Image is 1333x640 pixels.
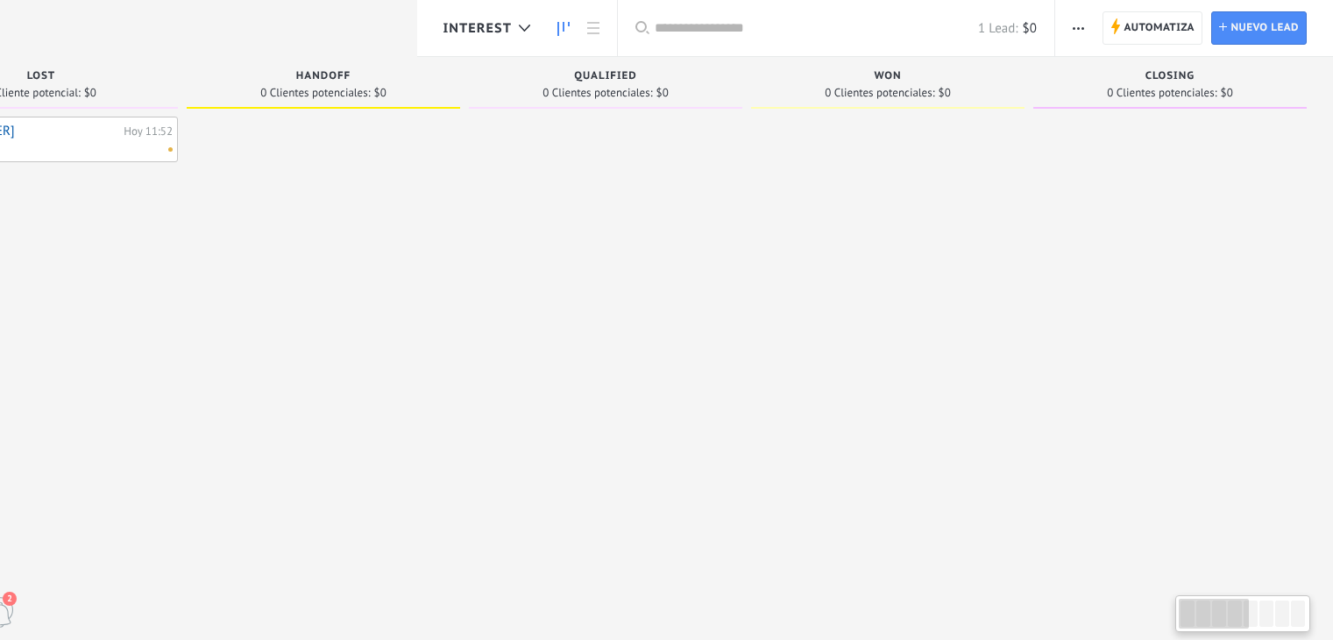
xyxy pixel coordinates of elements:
[656,88,669,98] span: $0
[825,88,934,98] span: 0 Clientes potenciales:
[574,70,637,82] span: Qualified
[1042,70,1298,85] div: Closing
[1145,70,1195,82] span: Closing
[1107,88,1216,98] span: 0 Clientes potenciales:
[168,147,173,152] span: No hay nada asignado
[27,70,55,82] span: Lost
[939,88,951,98] span: $0
[374,88,386,98] span: $0
[3,592,17,606] span: 2
[260,88,370,98] span: 0 Clientes potenciales:
[874,70,901,82] span: Won
[478,70,734,85] div: Qualified
[195,70,451,85] div: Handoff
[1124,12,1195,44] span: Automatiza
[1211,11,1307,45] a: Nuevo lead
[760,70,1016,85] div: Won
[1221,88,1233,98] span: $0
[542,88,652,98] span: 0 Clientes potenciales:
[84,88,96,98] span: $0
[978,20,1017,37] span: 1 Lead:
[443,20,512,37] span: Interest
[296,70,351,82] span: Handoff
[1230,12,1299,44] span: Nuevo lead
[1103,11,1202,45] a: Automatiza
[124,125,173,137] div: Hoy 11:52
[1023,20,1037,37] span: $0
